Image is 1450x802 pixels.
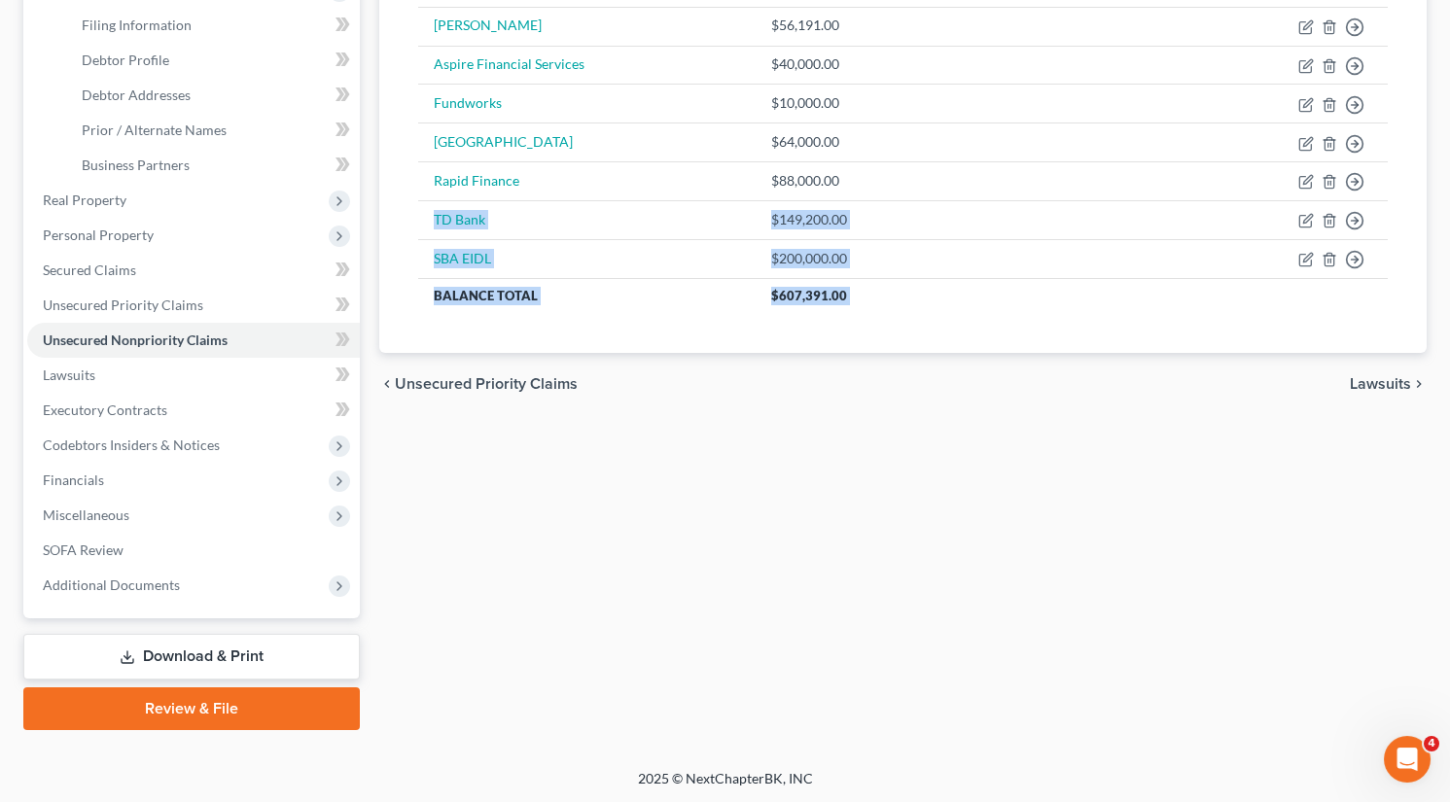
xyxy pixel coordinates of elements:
[771,210,938,229] div: $149,200.00
[434,55,584,72] a: Aspire Financial Services
[418,278,756,313] th: Balance Total
[82,52,169,68] span: Debtor Profile
[434,172,519,189] a: Rapid Finance
[66,78,360,113] a: Debtor Addresses
[1424,736,1439,751] span: 4
[434,17,542,33] a: [PERSON_NAME]
[771,288,847,303] span: $607,391.00
[66,8,360,43] a: Filing Information
[43,576,180,593] span: Additional Documents
[43,401,167,418] span: Executory Contracts
[27,358,360,393] a: Lawsuits
[395,376,578,392] span: Unsecured Priority Claims
[771,16,938,35] div: $56,191.00
[771,93,938,113] div: $10,000.00
[82,122,227,138] span: Prior / Alternate Names
[434,94,502,111] a: Fundworks
[434,250,491,266] a: SBA EIDL
[23,634,360,680] a: Download & Print
[82,87,191,103] span: Debtor Addresses
[23,687,360,730] a: Review & File
[66,43,360,78] a: Debtor Profile
[66,148,360,183] a: Business Partners
[43,366,95,383] span: Lawsuits
[1350,376,1427,392] button: Lawsuits chevron_right
[27,253,360,288] a: Secured Claims
[27,533,360,568] a: SOFA Review
[43,227,154,243] span: Personal Property
[771,249,938,268] div: $200,000.00
[1350,376,1411,392] span: Lawsuits
[43,506,129,523] span: Miscellaneous
[27,288,360,323] a: Unsecured Priority Claims
[434,211,485,227] a: TD Bank
[434,133,573,150] a: [GEOGRAPHIC_DATA]
[379,376,578,392] button: chevron_left Unsecured Priority Claims
[1384,736,1431,783] iframe: Intercom live chat
[43,296,203,313] span: Unsecured Priority Claims
[771,171,938,191] div: $88,000.00
[43,541,124,558] span: SOFA Review
[43,471,104,488] span: Financials
[379,376,395,392] i: chevron_left
[43,331,228,348] span: Unsecured Nonpriority Claims
[82,17,192,33] span: Filing Information
[27,393,360,428] a: Executory Contracts
[43,262,136,278] span: Secured Claims
[771,132,938,152] div: $64,000.00
[82,157,190,173] span: Business Partners
[771,54,938,74] div: $40,000.00
[1411,376,1427,392] i: chevron_right
[66,113,360,148] a: Prior / Alternate Names
[27,323,360,358] a: Unsecured Nonpriority Claims
[43,192,126,208] span: Real Property
[43,436,220,453] span: Codebtors Insiders & Notices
